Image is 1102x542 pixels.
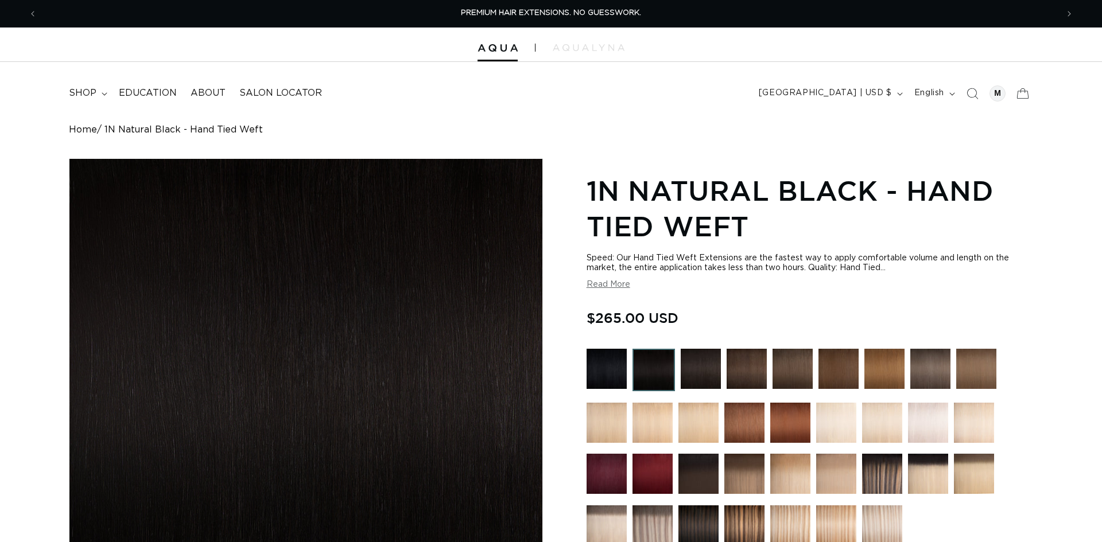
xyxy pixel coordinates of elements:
img: 1B/60 Rooted - Hand Tied Weft [908,454,948,494]
img: 33 Copper Red - Hand Tied Weft [770,403,810,443]
a: 1 Black - Hand Tied Weft [587,349,627,397]
img: 4/12 Balayage - Hand Tied Weft [724,454,765,494]
a: 1B/60 Rooted - Hand Tied Weft [908,454,948,500]
a: J99 Dark Burgundy - Hand Tied Weft [587,454,627,500]
img: 1 Black - Hand Tied Weft [587,349,627,389]
a: 6 Light Brown - Hand Tied Weft [864,349,905,397]
img: 1B/4 Balayage - Hand Tied Weft [678,454,719,494]
a: 60 Most Platinum - Hand Tied Weft [862,403,902,449]
a: 613 Platinum - Hand Tied Weft [954,403,994,449]
a: 8/24 Balayage - Hand Tied Weft [770,454,810,500]
img: 30 Brownish Red - Hand Tied Weft [724,403,765,443]
a: 62 Icy Blonde - Hand Tied Weft [908,403,948,449]
img: 4 Medium Brown - Hand Tied Weft [818,349,859,389]
img: 6 Light Brown - Hand Tied Weft [864,349,905,389]
summary: Search [960,81,985,106]
img: 4AB Medium Ash Brown - Hand Tied Weft [773,349,813,389]
a: 66/46 Mahogany Red/Intense Red - Hand Tied Weft [633,454,673,500]
div: Speed: Our Hand Tied Weft Extensions are the fastest way to apply comfortable volume and length o... [587,254,1033,273]
a: Pacific Balayage - Hand Tied Weft [862,454,902,500]
img: 2 Dark Brown - Hand Tied Weft [727,349,767,389]
img: 8AB Ash Brown - Hand Tied Weft [910,349,950,389]
span: About [191,87,226,99]
img: 1N Natural Black - Hand Tied Weft [633,349,675,391]
a: 1B/4 Balayage - Hand Tied Weft [678,454,719,500]
img: 1B Soft Black - Hand Tied Weft [681,349,721,389]
span: 1N Natural Black - Hand Tied Weft [104,124,263,135]
img: 8 Golden Brown - Hand Tied Weft [956,349,996,389]
span: [GEOGRAPHIC_DATA] | USD $ [759,87,892,99]
span: shop [69,87,96,99]
a: Salon Locator [232,80,329,106]
summary: shop [62,80,112,106]
span: $265.00 USD [587,307,678,329]
span: Education [119,87,177,99]
a: 4/12 Balayage - Hand Tied Weft [724,454,765,500]
img: 8/24 Balayage - Hand Tied Weft [770,454,810,494]
a: 16 Blonde - Hand Tied Weft [587,403,627,449]
a: 24 Light Golden Blonde - Hand Tied Weft [678,403,719,449]
a: 22 Light Blonde - Hand Tied Weft [633,403,673,449]
a: 60A Most Platinum Ash - Hand Tied Weft [816,403,856,449]
img: Pacific Balayage - Hand Tied Weft [862,454,902,494]
img: 16 Blonde - Hand Tied Weft [587,403,627,443]
a: Education [112,80,184,106]
a: 2 Dark Brown - Hand Tied Weft [727,349,767,397]
a: Home [69,124,97,135]
img: 18/22 Balayage - Hand Tied Weft [816,454,856,494]
img: aqualyna.com [553,44,624,51]
a: 1N Natural Black - Hand Tied Weft [633,349,675,397]
button: Previous announcement [20,3,45,25]
a: 8 Golden Brown - Hand Tied Weft [956,349,996,397]
img: 60 Most Platinum - Hand Tied Weft [862,403,902,443]
a: 4AB Medium Ash Brown - Hand Tied Weft [773,349,813,397]
a: 30 Brownish Red - Hand Tied Weft [724,403,765,449]
h1: 1N Natural Black - Hand Tied Weft [587,173,1033,244]
a: 33 Copper Red - Hand Tied Weft [770,403,810,449]
img: 24 Light Golden Blonde - Hand Tied Weft [678,403,719,443]
button: English [907,83,960,104]
a: 1B Soft Black - Hand Tied Weft [681,349,721,397]
a: 4 Medium Brown - Hand Tied Weft [818,349,859,397]
nav: breadcrumbs [69,124,1033,135]
img: 4/22 Rooted - Hand Tied Weft [954,454,994,494]
img: 66/46 Mahogany Red/Intense Red - Hand Tied Weft [633,454,673,494]
a: 4/22 Rooted - Hand Tied Weft [954,454,994,500]
button: Next announcement [1057,3,1082,25]
span: Salon Locator [239,87,322,99]
img: Aqua Hair Extensions [478,44,518,52]
button: Read More [587,280,630,290]
span: English [914,87,944,99]
img: 60A Most Platinum Ash - Hand Tied Weft [816,403,856,443]
img: J99 Dark Burgundy - Hand Tied Weft [587,454,627,494]
img: 62 Icy Blonde - Hand Tied Weft [908,403,948,443]
a: About [184,80,232,106]
a: 18/22 Balayage - Hand Tied Weft [816,454,856,500]
a: 8AB Ash Brown - Hand Tied Weft [910,349,950,397]
button: [GEOGRAPHIC_DATA] | USD $ [752,83,907,104]
img: 22 Light Blonde - Hand Tied Weft [633,403,673,443]
span: PREMIUM HAIR EXTENSIONS. NO GUESSWORK. [461,9,641,17]
img: 613 Platinum - Hand Tied Weft [954,403,994,443]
